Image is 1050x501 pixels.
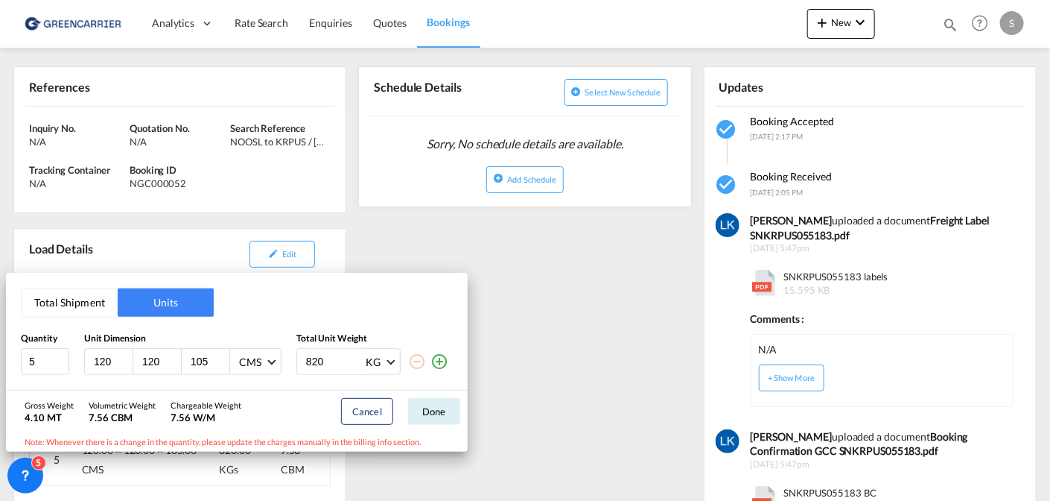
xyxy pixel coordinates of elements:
[430,353,448,371] md-icon: icon-plus-circle-outline
[141,355,181,368] input: W
[341,398,393,425] button: Cancel
[239,356,261,368] div: CMS
[22,289,118,317] button: Total Shipment
[21,333,69,345] div: Quantity
[118,289,214,317] button: Units
[408,398,460,425] button: Done
[296,333,453,345] div: Total Unit Weight
[171,400,241,411] div: Chargeable Weight
[189,355,229,368] input: H
[6,432,468,451] div: Note: Whenever there is a change in the quantity, please update the charges manually in the billi...
[15,15,293,31] body: Editor, editor2
[366,356,381,368] div: KG
[408,353,426,371] md-icon: icon-minus-circle-outline
[305,349,364,374] input: Enter weight
[84,333,281,345] div: Unit Dimension
[25,400,74,411] div: Gross Weight
[25,411,74,424] div: 4.10 MT
[21,348,69,375] input: Qty
[89,400,156,411] div: Volumetric Weight
[89,411,156,424] div: 7.56 CBM
[92,355,133,368] input: L
[171,411,241,424] div: 7.56 W/M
